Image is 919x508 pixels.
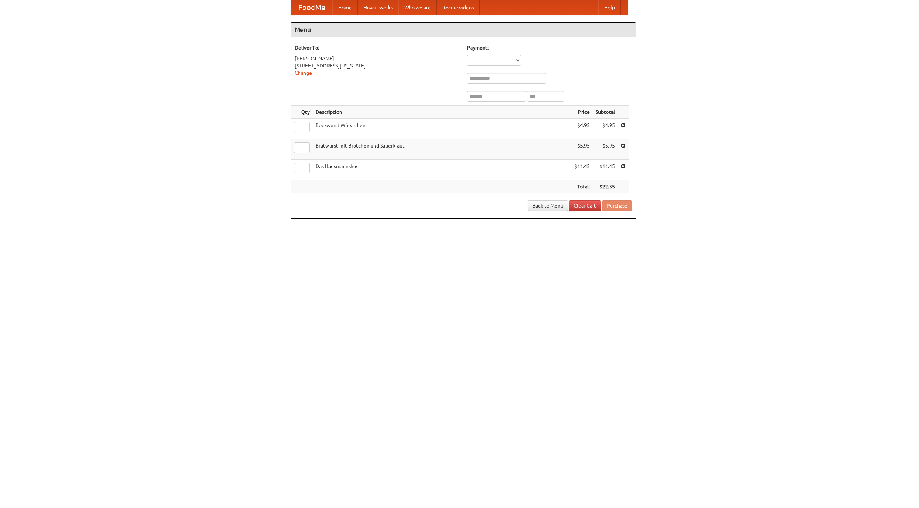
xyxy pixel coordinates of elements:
[593,180,618,194] th: $22.35
[291,0,332,15] a: FoodMe
[572,139,593,160] td: $5.95
[572,160,593,180] td: $11.45
[313,160,572,180] td: Das Hausmannskost
[528,200,568,211] a: Back to Menu
[313,106,572,119] th: Description
[593,139,618,160] td: $5.95
[602,200,632,211] button: Purchase
[572,106,593,119] th: Price
[437,0,480,15] a: Recipe videos
[313,139,572,160] td: Bratwurst mit Brötchen und Sauerkraut
[358,0,398,15] a: How it works
[572,119,593,139] td: $4.95
[295,70,312,76] a: Change
[332,0,358,15] a: Home
[398,0,437,15] a: Who we are
[572,180,593,194] th: Total:
[467,44,632,51] h5: Payment:
[291,23,636,37] h4: Menu
[598,0,621,15] a: Help
[295,55,460,62] div: [PERSON_NAME]
[593,106,618,119] th: Subtotal
[313,119,572,139] td: Bockwurst Würstchen
[593,160,618,180] td: $11.45
[291,106,313,119] th: Qty
[295,62,460,69] div: [STREET_ADDRESS][US_STATE]
[569,200,601,211] a: Clear Cart
[593,119,618,139] td: $4.95
[295,44,460,51] h5: Deliver To:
